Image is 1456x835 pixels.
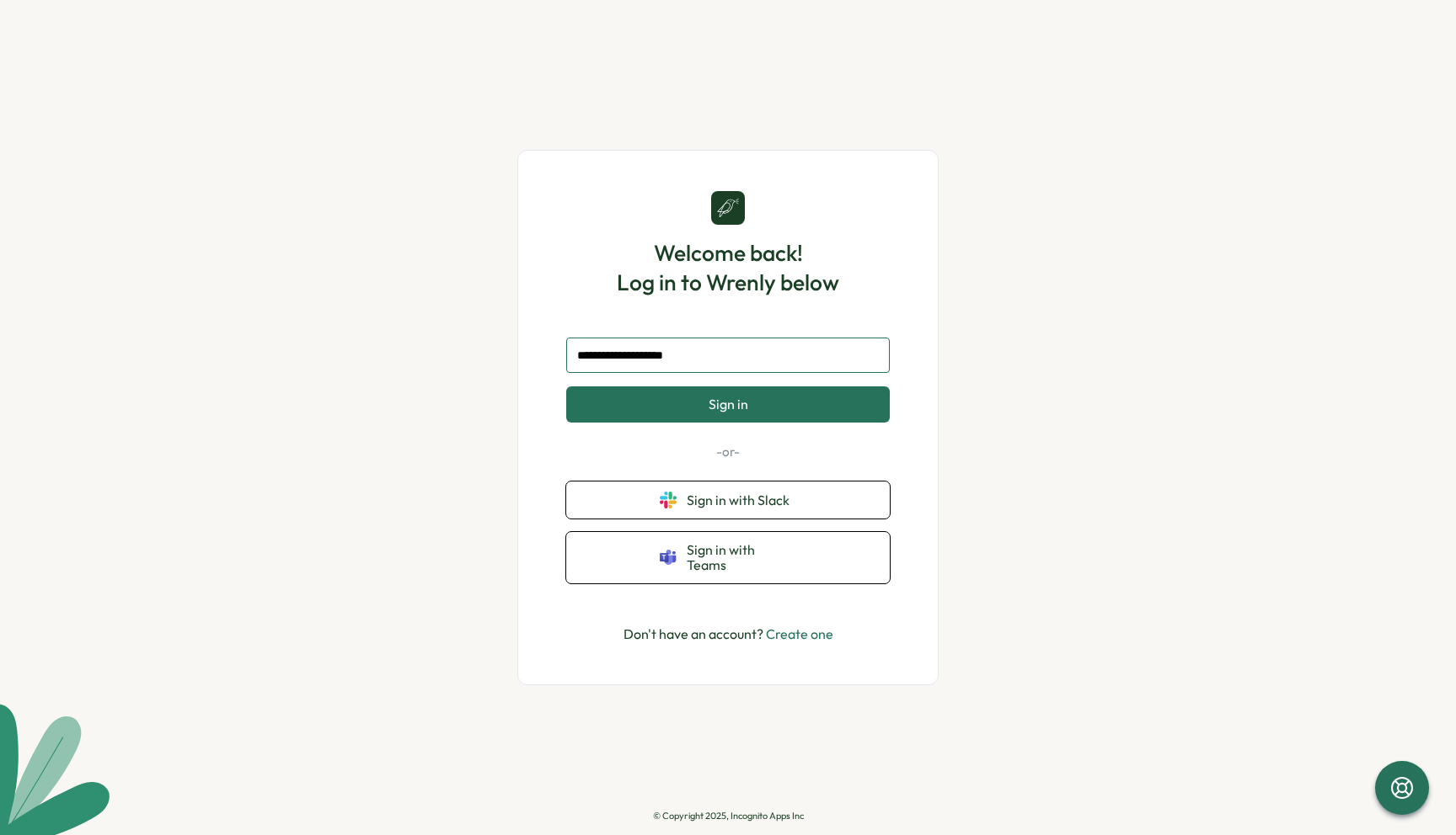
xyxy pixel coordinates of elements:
[566,532,890,583] button: Sign in with Teams
[566,443,890,461] p: -or-
[617,238,839,297] h1: Welcome back! Log in to Wrenly below
[566,481,890,519] button: Sign in with Slack
[687,492,796,508] span: Sign in with Slack
[766,625,833,642] a: Create one
[709,396,748,412] span: Sign in
[624,624,833,645] p: Don't have an account?
[687,542,796,573] span: Sign in with Teams
[653,811,804,822] p: © Copyright 2025, Incognito Apps Inc
[566,386,890,422] button: Sign in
